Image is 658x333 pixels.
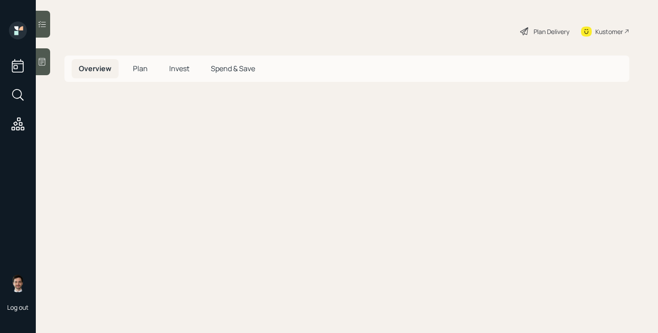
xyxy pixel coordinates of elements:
[133,64,148,73] span: Plan
[79,64,111,73] span: Overview
[595,27,623,36] div: Kustomer
[169,64,189,73] span: Invest
[211,64,255,73] span: Spend & Save
[534,27,569,36] div: Plan Delivery
[9,274,27,292] img: jonah-coleman-headshot.png
[7,303,29,312] div: Log out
